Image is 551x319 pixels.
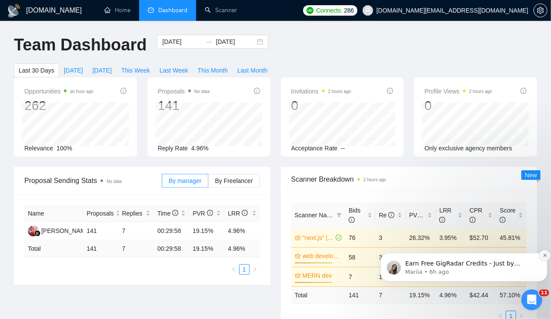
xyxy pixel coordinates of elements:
span: This Month [198,66,228,75]
button: Last 30 Days [14,63,59,77]
td: 7 [119,240,154,257]
span: Dashboard [158,7,187,14]
td: Total [24,240,83,257]
span: left [231,267,237,272]
img: logo [7,4,21,18]
span: 100% [57,145,72,152]
iframe: Intercom live chat [521,289,542,310]
div: 262 [24,97,94,114]
span: right [252,267,257,272]
td: 4.96 % [224,240,260,257]
span: crown [295,253,301,259]
td: 58 [345,247,375,267]
button: [DATE] [59,63,88,77]
span: CPR [470,207,483,223]
span: crown [295,272,301,279]
td: 7 [376,286,406,303]
button: [DATE] [88,63,117,77]
span: 4.96% [191,145,209,152]
span: Relevance [24,145,53,152]
a: homeHome [104,7,130,14]
span: No data [194,89,210,94]
span: LRR [439,207,451,223]
a: web developmnet [303,251,341,261]
span: By manager [169,177,201,184]
time: 2 hours ago [469,89,492,94]
a: setting [534,7,548,14]
img: upwork-logo.png [307,7,314,14]
span: PVR [409,212,430,219]
span: Score [500,207,516,223]
button: This Month [193,63,233,77]
span: Proposals [158,86,210,96]
img: DP [28,226,39,236]
td: 7 [345,267,375,286]
span: Re [379,212,395,219]
td: 7 [119,222,154,240]
div: 0 [291,97,351,114]
span: info-circle [349,217,355,223]
td: 141 [83,222,118,240]
li: Next Page [250,264,260,275]
td: 00:29:58 [154,240,189,257]
span: Opportunities [24,86,94,96]
th: Replies [119,205,154,222]
span: Acceptance Rate [291,145,338,152]
span: to [205,38,212,45]
span: swap-right [205,38,212,45]
span: Last 30 Days [19,66,54,75]
td: 4.96% [224,222,260,240]
td: Total [291,286,346,303]
span: By Freelancer [215,177,253,184]
span: info-circle [500,217,506,223]
span: info-circle [387,88,393,94]
a: "next.js" | "next js [303,233,334,243]
a: 1 [240,265,249,274]
button: setting [534,3,548,17]
time: 2 hours ago [328,89,351,94]
input: Start date [162,37,202,47]
th: Proposals [83,205,118,222]
time: 2 hours ago [364,177,387,182]
div: 141 [158,97,210,114]
iframe: Intercom notifications message [377,235,551,296]
span: No data [107,179,122,184]
span: check-circle [336,235,342,241]
span: info-circle [439,217,445,223]
span: info-circle [207,210,213,216]
span: left [498,313,503,319]
span: [DATE] [64,66,83,75]
a: searchScanner [205,7,237,14]
span: info-circle [120,88,127,94]
span: Time [157,210,178,217]
td: 3.95% [436,228,466,247]
span: filter [337,213,342,218]
span: New [525,172,537,179]
span: Scanner Breakdown [291,174,527,185]
span: Replies [122,209,144,218]
td: 3 [376,247,406,267]
time: an hour ago [70,89,93,94]
span: info-circle [470,217,476,223]
span: info-circle [521,88,527,94]
span: LRR [228,210,248,217]
td: 26.32% [406,228,436,247]
span: info-circle [242,210,248,216]
button: left [229,264,239,275]
td: 45.81% [496,228,527,247]
td: 76 [345,228,375,247]
span: info-circle [172,210,178,216]
button: Last Week [155,63,193,77]
span: Invitations [291,86,351,96]
span: dashboard [148,7,154,13]
div: [PERSON_NAME] [41,226,91,236]
img: gigradar-bm.png [34,230,40,236]
td: 19.15 % [189,240,224,257]
span: crown [295,235,301,241]
a: MERN dev [303,271,341,280]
